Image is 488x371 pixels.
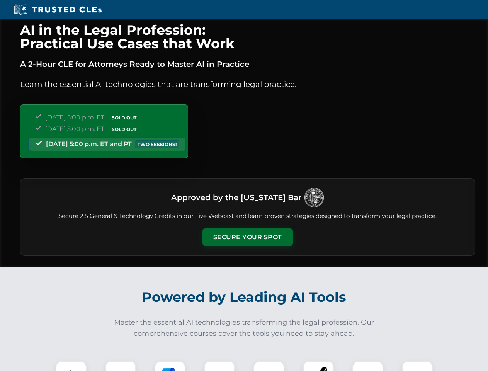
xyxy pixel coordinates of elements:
p: A 2-Hour CLE for Attorneys Ready to Master AI in Practice [20,58,475,70]
h1: AI in the Legal Profession: Practical Use Cases that Work [20,23,475,50]
h2: Powered by Leading AI Tools [30,284,458,311]
p: Master the essential AI technologies transforming the legal profession. Our comprehensive courses... [109,317,379,339]
span: [DATE] 5:00 p.m. ET [45,125,104,133]
span: SOLD OUT [109,125,139,133]
span: [DATE] 5:00 p.m. ET [45,114,104,121]
span: SOLD OUT [109,114,139,122]
img: Trusted CLEs [12,4,104,15]
img: Logo [304,188,324,207]
p: Secure 2.5 General & Technology Credits in our Live Webcast and learn proven strategies designed ... [30,212,466,221]
p: Learn the essential AI technologies that are transforming legal practice. [20,78,475,90]
h3: Approved by the [US_STATE] Bar [171,191,301,204]
button: Secure Your Spot [202,228,293,246]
